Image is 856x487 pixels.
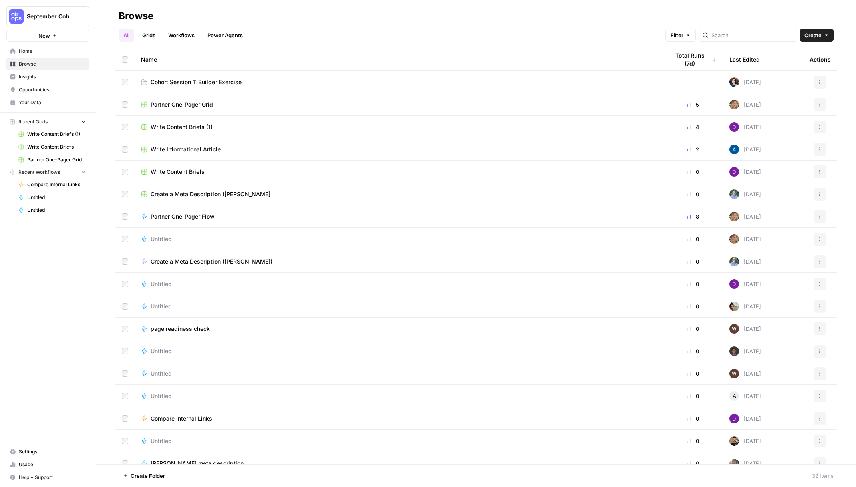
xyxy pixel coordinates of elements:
a: Write Content Briefs (1) [141,123,657,131]
div: Browse [119,10,153,22]
img: 8rfigfr8trd3cogh2dvqan1u3q31 [729,234,739,244]
span: September Cohort [27,12,75,20]
img: September Cohort Logo [9,9,24,24]
div: Actions [810,48,831,70]
span: Insights [19,73,86,80]
a: Compare Internal Links [15,178,89,191]
div: 0 [669,415,717,423]
span: Partner One-Pager Grid [151,101,213,109]
img: x87odwm75j6mrgqvqpjakro4pmt4 [729,122,739,132]
div: [DATE] [729,234,761,244]
button: Filter [665,29,696,42]
a: Partner One-Pager Grid [15,153,89,166]
div: 0 [669,280,717,288]
div: [DATE] [729,324,761,334]
a: All [119,29,134,42]
span: Write Content Briefs [151,168,205,176]
div: 0 [669,190,717,198]
a: Untitled [141,235,657,243]
img: vhcss6fui7gopbnba71r9qo3omld [729,302,739,311]
a: Untitled [141,280,657,288]
span: [PERSON_NAME] meta description [151,459,244,467]
img: x87odwm75j6mrgqvqpjakro4pmt4 [729,167,739,177]
button: Help + Support [6,471,89,484]
img: 46oskw75a0b6ifjb5gtmemov6r07 [729,77,739,87]
button: Recent Workflows [6,166,89,178]
div: 4 [669,123,717,131]
a: Untitled [141,370,657,378]
div: [DATE] [729,77,761,87]
div: [DATE] [729,189,761,199]
a: Usage [6,458,89,471]
a: Untitled [141,437,657,445]
img: x87odwm75j6mrgqvqpjakro4pmt4 [729,414,739,423]
span: Opportunities [19,86,86,93]
a: Opportunities [6,83,89,96]
img: 52v6d42v34ivydbon8qigpzex0ny [729,346,739,356]
span: Cohort Session 1: Builder Exercise [151,78,242,86]
div: [DATE] [729,100,761,109]
a: Settings [6,445,89,458]
span: Home [19,48,86,55]
a: Partner One-Pager Flow [141,213,657,221]
span: Write Content Briefs [27,143,86,151]
div: 0 [669,235,717,243]
a: Home [6,45,89,58]
a: Write Content Briefs [141,168,657,176]
span: Recent Grids [18,118,48,125]
div: [DATE] [729,145,761,154]
span: Create Folder [131,472,165,480]
div: 0 [669,437,717,445]
a: Create a Meta Description ([PERSON_NAME] [141,190,657,198]
button: Create [800,29,834,42]
span: Help + Support [19,474,86,481]
div: 8 [669,213,717,221]
a: Compare Internal Links [141,415,657,423]
div: [DATE] [729,302,761,311]
button: New [6,30,89,42]
a: Write Content Briefs (1) [15,128,89,141]
span: Write Informational Article [151,145,221,153]
a: Cohort Session 1: Builder Exercise [141,78,657,86]
div: 0 [669,370,717,378]
div: [DATE] [729,414,761,423]
div: [DATE] [729,279,761,289]
span: Browse [19,60,86,68]
span: New [38,32,50,40]
div: Name [141,48,657,70]
button: Create Folder [119,469,170,482]
img: 3cl0vro6387jz9rkvtzye98i878t [729,459,739,468]
span: Untitled [27,207,86,214]
a: Your Data [6,96,89,109]
span: Create [804,31,822,39]
div: 0 [669,302,717,310]
div: [DATE] [729,167,761,177]
span: Untitled [151,437,172,445]
span: Settings [19,448,86,455]
span: Create a Meta Description ([PERSON_NAME]) [151,258,272,266]
div: [DATE] [729,122,761,132]
div: [DATE] [729,212,761,221]
a: Untitled [141,302,657,310]
div: 2 [669,145,717,153]
span: Untitled [151,392,172,400]
div: [DATE] [729,459,761,468]
span: Untitled [27,194,86,201]
a: Write Content Briefs [15,141,89,153]
span: A [733,392,736,400]
div: 0 [669,168,717,176]
span: Partner One-Pager Flow [151,213,215,221]
span: Your Data [19,99,86,106]
img: r14hsbufqv3t0k7vcxcnu0vbeixh [729,145,739,154]
a: Browse [6,58,89,70]
img: rbni5xk9si5sg26zymgzm0e69vdu [729,369,739,378]
img: f99d8lwoqhc1ne2bwf7b49ov7y8s [729,189,739,199]
a: Untitled [15,191,89,204]
a: page readiness check [141,325,657,333]
button: Workspace: September Cohort [6,6,89,26]
img: rbni5xk9si5sg26zymgzm0e69vdu [729,324,739,334]
div: [DATE] [729,436,761,446]
img: 36rz0nf6lyfqsoxlb67712aiq2cf [729,436,739,446]
span: Untitled [151,280,172,288]
div: 32 Items [812,472,834,480]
